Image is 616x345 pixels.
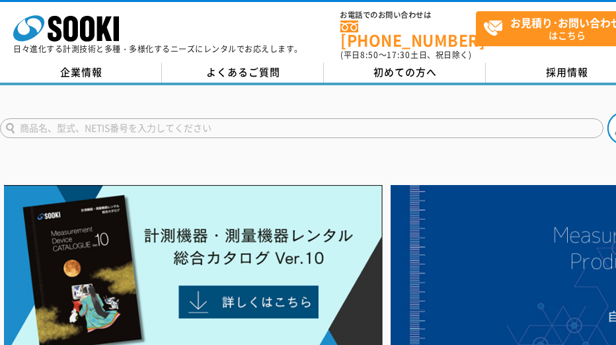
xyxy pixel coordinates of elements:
[340,49,471,61] span: (平日 ～ 土日、祝日除く)
[360,49,379,61] span: 8:50
[162,63,324,83] a: よくあるご質問
[387,49,410,61] span: 17:30
[13,45,303,53] p: 日々進化する計測技術と多種・多様化するニーズにレンタルでお応えします。
[340,11,476,19] span: お電話でのお問い合わせは
[340,20,476,48] a: [PHONE_NUMBER]
[373,65,437,79] span: 初めての方へ
[324,63,486,83] a: 初めての方へ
